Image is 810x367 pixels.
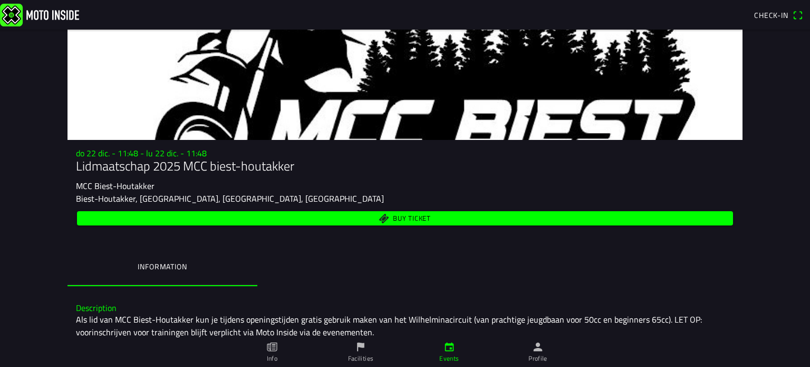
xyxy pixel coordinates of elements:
[348,354,374,363] ion-label: Facilities
[532,341,544,353] ion-icon: person
[76,192,384,205] ion-text: Biest-Houtakker, [GEOGRAPHIC_DATA], [GEOGRAPHIC_DATA], [GEOGRAPHIC_DATA]
[138,261,187,272] ion-label: Information
[439,354,459,363] ion-label: Events
[76,148,734,158] h3: do 22 dic. - 11:48 - lu 22 dic. - 11:48
[355,341,367,353] ion-icon: flag
[528,354,547,363] ion-label: Profile
[443,341,455,353] ion-icon: calendar
[754,10,788,21] span: Check-in
[76,180,155,192] ion-text: MCC Biest-Houtakker
[76,158,734,174] h1: Lidmaatschap 2025 MCC biest-houtakker
[393,215,431,222] span: Buy ticket
[749,6,808,24] a: Check-inqr scanner
[76,303,734,313] h3: Description
[266,341,278,353] ion-icon: paper
[267,354,277,363] ion-label: Info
